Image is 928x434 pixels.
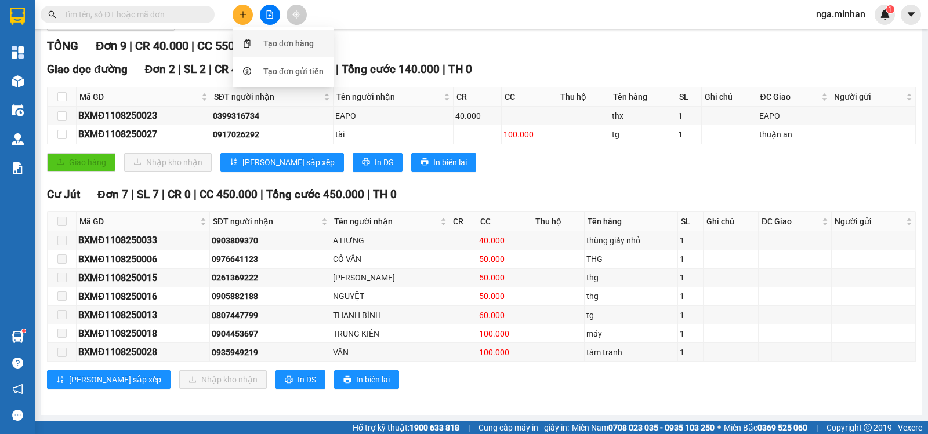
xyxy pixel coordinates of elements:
[212,290,329,302] div: 0905882188
[586,309,676,322] div: tg
[586,327,676,340] div: máy
[275,370,325,389] button: printerIn DS
[197,39,257,53] span: CC 550.000
[211,125,334,144] td: 0917026292
[331,287,450,306] td: NGUYỆT
[78,326,208,341] div: BXMĐ1108250018
[334,370,399,389] button: printerIn biên lai
[47,188,80,201] span: Cư Jút
[373,188,397,201] span: TH 0
[145,63,176,76] span: Đơn 2
[834,90,904,103] span: Người gửi
[48,10,56,19] span: search
[676,87,702,107] th: SL
[212,327,329,340] div: 0904453697
[680,346,701,359] div: 1
[334,215,438,228] span: Tên người nhận
[78,345,208,359] div: BXMĐ1108250028
[835,215,904,228] span: Người gửi
[212,346,329,359] div: 0935949219
[131,188,134,201] span: |
[335,110,451,122] div: EAPO
[356,373,390,386] span: In biên lai
[212,309,329,322] div: 0807447799
[586,346,676,359] div: tám tranh
[210,250,332,269] td: 0976641123
[10,8,25,25] img: logo-vxr
[12,384,23,395] span: notification
[78,271,208,285] div: BXMĐ1108250015
[75,10,193,52] div: Dãy 4-B15 bến xe [GEOGRAPHIC_DATA]
[220,153,344,172] button: sort-ascending[PERSON_NAME] sắp xếp
[77,343,210,362] td: BXMĐ1108250028
[478,421,569,434] span: Cung cấp máy in - giấy in:
[200,188,258,201] span: CC 450.000
[678,212,704,231] th: SL
[807,7,875,21] span: nga.minhan
[77,107,211,125] td: BXMĐ1108250023
[56,375,64,385] span: sort-ascending
[209,63,212,76] span: |
[353,421,459,434] span: Hỗ trợ kỹ thuật:
[468,421,470,434] span: |
[12,162,24,174] img: solution-icon
[212,234,329,247] div: 0903809370
[333,309,448,322] div: THANH BÌNH
[78,127,209,141] div: BXMĐ1108250027
[263,37,314,50] div: Tạo đơn hàng
[888,5,892,13] span: 1
[214,90,322,103] span: SĐT người nhận
[479,346,530,359] div: 100.000
[96,39,126,53] span: Đơn 9
[97,188,128,201] span: Đơn 7
[75,52,193,65] div: A CHÍNH
[64,8,201,21] input: Tìm tên, số ĐT hoặc mã đơn
[77,231,210,250] td: BXMĐ1108250033
[880,9,890,20] img: icon-new-feature
[78,233,208,247] div: BXMĐ1108250033
[77,269,210,287] td: BXMĐ1108250015
[331,269,450,287] td: HUÂN LAI HƯƠNG
[78,108,209,123] div: BXMĐ1108250023
[331,306,450,324] td: THANH BÌNH
[443,63,445,76] span: |
[433,156,467,169] span: In biên lai
[901,5,921,25] button: caret-down
[12,104,24,116] img: warehouse-icon
[210,287,332,306] td: 0905882188
[680,234,701,247] div: 1
[215,63,266,76] span: CR 40.000
[331,343,450,362] td: VÂN
[454,87,502,107] th: CR
[285,375,293,385] span: printer
[77,125,211,144] td: BXMĐ1108250027
[479,327,530,340] div: 100.000
[298,373,316,386] span: In DS
[572,421,715,434] span: Miền Nam
[191,39,194,53] span: |
[816,421,818,434] span: |
[704,212,759,231] th: Ghi chú
[243,67,251,75] span: dollar-circle
[331,324,450,343] td: TRUNG KIÊN
[336,63,339,76] span: |
[409,423,459,432] strong: 1900 633 818
[333,271,448,284] div: [PERSON_NAME]
[906,9,916,20] span: caret-down
[184,63,206,76] span: SL 2
[79,215,198,228] span: Mã GD
[77,250,210,269] td: BXMĐ1108250006
[678,128,699,141] div: 1
[557,87,610,107] th: Thu hộ
[333,125,454,144] td: tài
[78,289,208,304] div: BXMĐ1108250016
[503,128,555,141] div: 100.000
[213,110,332,122] div: 0399316734
[331,250,450,269] td: CÔ VÂN
[411,153,476,172] button: printerIn biên lai
[47,153,115,172] button: uploadGiao hàng
[135,39,188,53] span: CR 40.000
[724,421,807,434] span: Miền Bắc
[342,63,440,76] span: Tổng cước 140.000
[759,110,829,122] div: EAPO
